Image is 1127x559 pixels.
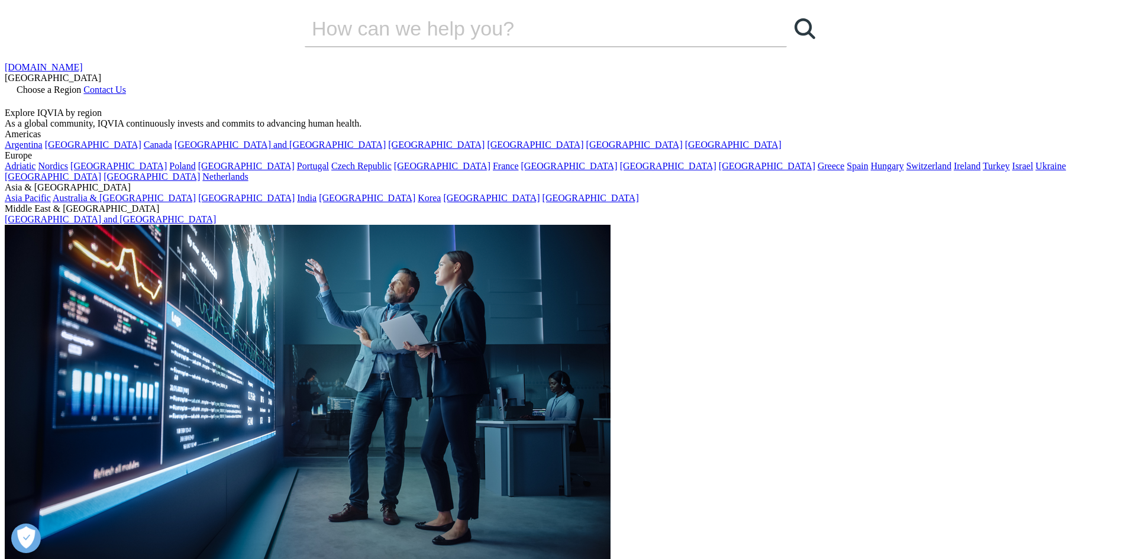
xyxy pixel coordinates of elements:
a: [GEOGRAPHIC_DATA] [45,140,141,150]
a: [GEOGRAPHIC_DATA] [542,193,639,203]
a: [GEOGRAPHIC_DATA] [388,140,485,150]
a: Spain [847,161,868,171]
a: Israel [1012,161,1034,171]
input: Search [305,11,753,46]
a: Search [787,11,822,46]
div: Middle East & [GEOGRAPHIC_DATA] [5,203,1122,214]
button: Open Preferences [11,524,41,553]
a: [GEOGRAPHIC_DATA] [319,193,415,203]
a: [GEOGRAPHIC_DATA] [198,193,295,203]
div: As a global community, IQVIA continuously invests and commits to advancing human health. [5,118,1122,129]
a: [DOMAIN_NAME] [5,62,83,72]
svg: Search [795,18,815,39]
a: Hungary [871,161,904,171]
a: Canada [144,140,172,150]
a: Poland [169,161,195,171]
div: Americas [5,129,1122,140]
span: Choose a Region [17,85,81,95]
a: Greece [818,161,844,171]
a: Turkey [983,161,1010,171]
a: [GEOGRAPHIC_DATA] [719,161,815,171]
a: [GEOGRAPHIC_DATA] and [GEOGRAPHIC_DATA] [175,140,386,150]
a: Australia & [GEOGRAPHIC_DATA] [53,193,196,203]
a: Switzerland [906,161,951,171]
a: Asia Pacific [5,193,51,203]
div: Explore IQVIA by region [5,108,1122,118]
a: [GEOGRAPHIC_DATA] [5,172,101,182]
a: [GEOGRAPHIC_DATA] [685,140,782,150]
a: Contact Us [83,85,126,95]
a: Ukraine [1035,161,1066,171]
a: [GEOGRAPHIC_DATA] [620,161,716,171]
a: Korea [418,193,441,203]
a: Czech Republic [331,161,392,171]
a: India [297,193,317,203]
a: [GEOGRAPHIC_DATA] [394,161,490,171]
a: [GEOGRAPHIC_DATA] [586,140,683,150]
a: Ireland [954,161,980,171]
a: Argentina [5,140,43,150]
div: Europe [5,150,1122,161]
a: [GEOGRAPHIC_DATA] and [GEOGRAPHIC_DATA] [5,214,216,224]
a: [GEOGRAPHIC_DATA] [487,140,583,150]
a: [GEOGRAPHIC_DATA] [443,193,540,203]
a: Nordics [38,161,68,171]
a: [GEOGRAPHIC_DATA] [521,161,618,171]
a: [GEOGRAPHIC_DATA] [198,161,295,171]
div: Asia & [GEOGRAPHIC_DATA] [5,182,1122,193]
a: Netherlands [202,172,248,182]
a: France [493,161,519,171]
a: Portugal [297,161,329,171]
a: [GEOGRAPHIC_DATA] [70,161,167,171]
div: [GEOGRAPHIC_DATA] [5,73,1122,83]
a: Adriatic [5,161,35,171]
a: [GEOGRAPHIC_DATA] [104,172,200,182]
